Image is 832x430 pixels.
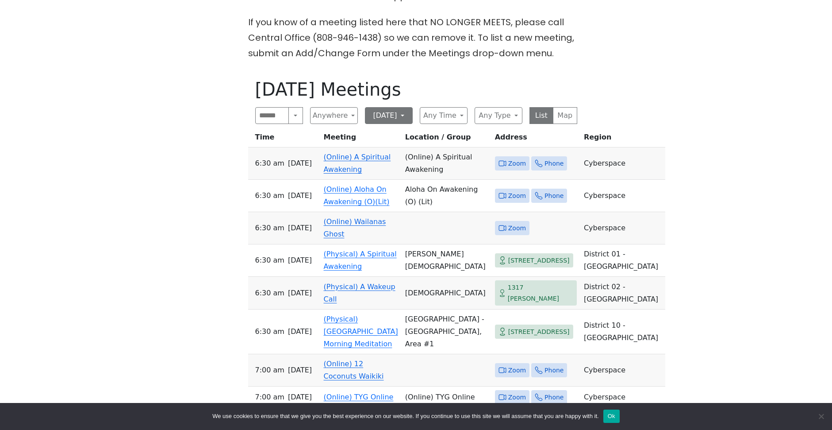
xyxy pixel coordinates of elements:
[508,190,526,201] span: Zoom
[402,147,491,180] td: (Online) A Spiritual Awakening
[255,287,284,299] span: 6:30 AM
[324,283,395,303] a: (Physical) A Wakeup Call
[544,365,564,376] span: Phone
[320,131,402,147] th: Meeting
[508,365,526,376] span: Zoom
[580,354,665,387] td: Cyberspace
[580,131,665,147] th: Region
[402,277,491,310] td: [DEMOGRAPHIC_DATA]
[248,15,584,61] p: If you know of a meeting listed here that NO LONGER MEETS, please call Central Office (808-946-14...
[288,222,312,234] span: [DATE]
[580,387,665,409] td: Cyberspace
[255,79,577,100] h1: [DATE] Meetings
[255,391,284,403] span: 7:00 AM
[255,254,284,267] span: 6:30 AM
[491,131,580,147] th: Address
[580,180,665,212] td: Cyberspace
[580,310,665,354] td: District 10 - [GEOGRAPHIC_DATA]
[544,158,564,169] span: Phone
[288,157,312,170] span: [DATE]
[255,107,289,124] input: Search
[288,391,312,403] span: [DATE]
[288,364,312,376] span: [DATE]
[544,190,564,201] span: Phone
[255,190,284,202] span: 6:30 AM
[508,223,526,234] span: Zoom
[580,277,665,310] td: District 02 - [GEOGRAPHIC_DATA]
[817,412,825,421] span: No
[324,185,390,206] a: (Online) Aloha On Awakening (O)(Lit)
[544,392,564,403] span: Phone
[288,107,303,124] button: Search
[475,107,522,124] button: Any Type
[402,180,491,212] td: Aloha On Awakening (O) (Lit)
[508,158,526,169] span: Zoom
[324,393,394,401] a: (Online) TYG Online
[212,412,598,421] span: We use cookies to ensure that we give you the best experience on our website. If you continue to ...
[529,107,554,124] button: List
[420,107,468,124] button: Any Time
[324,153,391,174] a: (Online) A Spiritual Awakening
[255,325,284,338] span: 6:30 AM
[508,326,570,337] span: [STREET_ADDRESS]
[402,131,491,147] th: Location / Group
[288,254,312,267] span: [DATE]
[324,315,398,348] a: (Physical) [GEOGRAPHIC_DATA] Morning Meditation
[288,325,312,338] span: [DATE]
[508,255,570,266] span: [STREET_ADDRESS]
[255,222,284,234] span: 6:30 AM
[402,310,491,354] td: [GEOGRAPHIC_DATA] - [GEOGRAPHIC_DATA], Area #1
[288,190,312,202] span: [DATE]
[324,217,386,238] a: (Online) Wailanas Ghost
[402,387,491,409] td: (Online) TYG Online
[310,107,358,124] button: Anywhere
[324,360,384,380] a: (Online) 12 Coconuts Waikiki
[580,147,665,180] td: Cyberspace
[553,107,577,124] button: Map
[248,131,320,147] th: Time
[508,392,526,403] span: Zoom
[580,212,665,244] td: Cyberspace
[288,287,312,299] span: [DATE]
[365,107,413,124] button: [DATE]
[580,244,665,277] td: District 01 - [GEOGRAPHIC_DATA]
[402,244,491,277] td: [PERSON_NAME][DEMOGRAPHIC_DATA]
[255,157,284,170] span: 6:30 AM
[324,250,397,271] a: (Physical) A Spiritual Awakening
[508,282,573,304] span: 1317 [PERSON_NAME]
[255,364,284,376] span: 7:00 AM
[603,410,620,423] button: Ok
